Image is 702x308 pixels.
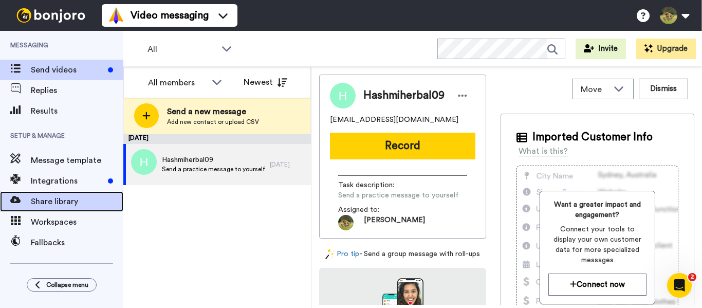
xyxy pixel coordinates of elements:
img: ACg8ocJvcS6TeR2oDb-cqKm0CAGbpErLhA4kWwLBiJrU7FX7GqE=s96-c [338,215,354,230]
span: Hashmiherbal09 [363,88,445,103]
span: Send a practice message to yourself [162,165,265,173]
button: Invite [576,39,626,59]
span: Add new contact or upload CSV [167,118,259,126]
iframe: Intercom live chat [667,273,692,298]
img: vm-color.svg [108,7,124,24]
span: Want a greater impact and engagement? [548,200,646,220]
div: - Send a group message with roll-ups [319,249,486,260]
a: Pro tip [325,249,359,260]
div: What is this? [519,145,568,157]
span: Hashmiherbal09 [162,155,265,165]
span: Send a practice message to yourself [338,190,458,201]
img: Image of Hashmiherbal09 [330,83,356,108]
button: Newest [236,72,295,93]
img: h.png [131,149,157,175]
span: [PERSON_NAME] [364,215,425,230]
span: Send videos [31,64,104,76]
span: Workspaces [31,216,123,228]
img: bj-logo-header-white.svg [12,8,89,23]
span: Integrations [31,175,104,187]
button: Dismiss [639,79,688,99]
span: Message template [31,154,123,167]
div: [DATE] [270,160,306,169]
span: Replies [31,84,123,97]
span: Assigned to: [338,205,410,215]
span: Results [31,105,123,117]
span: Collapse menu [46,281,88,289]
button: Connect now [548,274,646,296]
span: All [147,43,216,56]
span: Fallbacks [31,237,123,249]
button: Upgrade [636,39,696,59]
div: [DATE] [123,134,311,144]
img: magic-wand.svg [325,249,335,260]
div: All members [148,77,207,89]
span: 2 [688,273,696,281]
span: Task description : [338,180,410,190]
span: Connect your tools to display your own customer data for more specialized messages [548,224,646,265]
span: [EMAIL_ADDRESS][DOMAIN_NAME] [330,115,458,125]
span: Share library [31,195,123,208]
span: Imported Customer Info [532,130,653,145]
span: Move [581,83,608,96]
span: Send a new message [167,105,259,118]
span: Video messaging [131,8,209,23]
button: Collapse menu [27,278,97,292]
button: Record [330,133,475,159]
